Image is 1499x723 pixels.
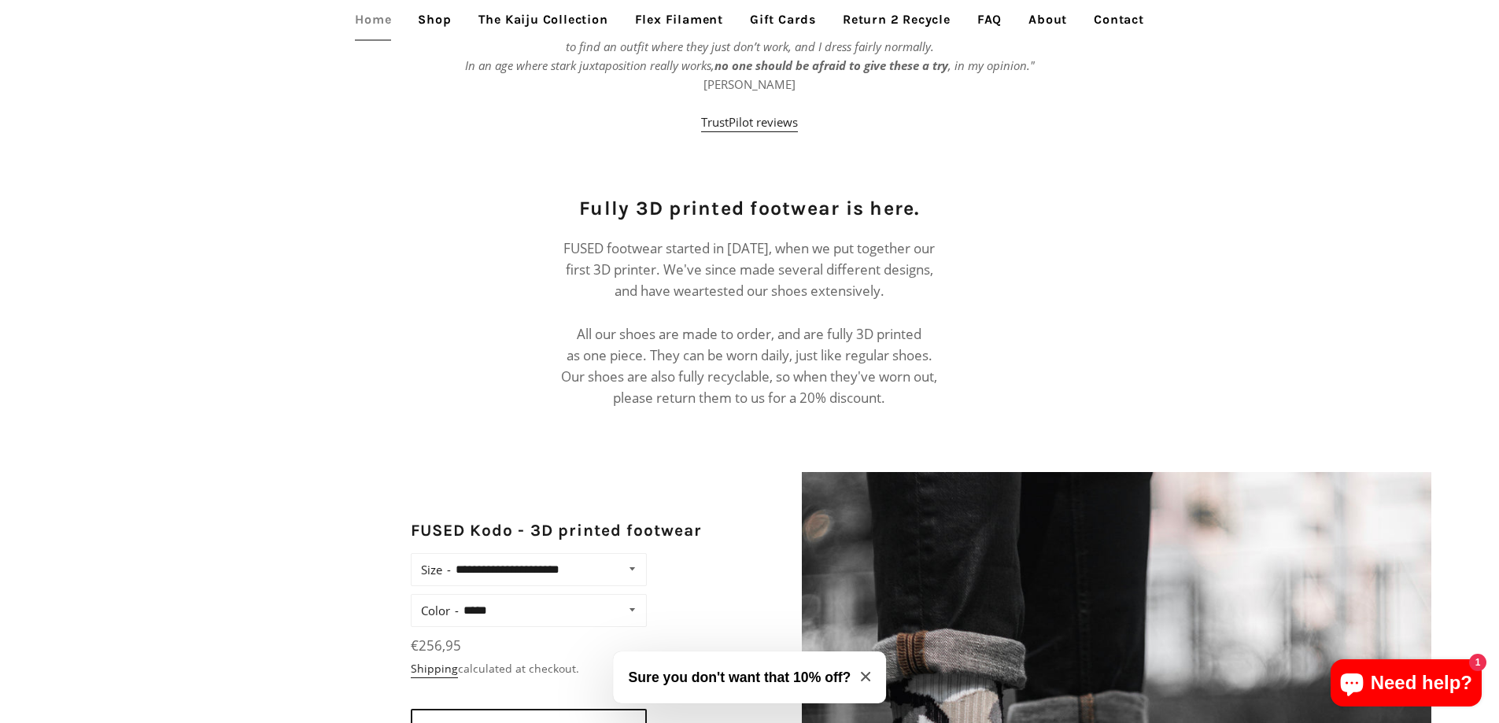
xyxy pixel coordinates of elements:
em: and, with a little courage, I haven’t been able to find an outfit where they just don’t work, and... [465,20,1039,73]
strong: no one should be afraid to give these a try [714,57,948,73]
span: €256,95 [411,636,461,655]
a: TrustPilot reviews [701,114,798,132]
h2: FUSED Kodo - 3D printed footwear [411,519,703,542]
em: , in my opinion." [948,57,1035,73]
p: FUSED footwear started in [DATE], when we put together our first 3D printer. We've since made sev... [559,238,940,409]
a: Shipping [411,661,458,678]
inbox-online-store-chat: Shopify online store chat [1326,659,1486,710]
h2: Fully 3D printed footwear is here. [559,194,940,222]
label: Size [421,559,451,581]
div: calculated at checkout. [411,660,647,677]
label: Color [421,599,459,622]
